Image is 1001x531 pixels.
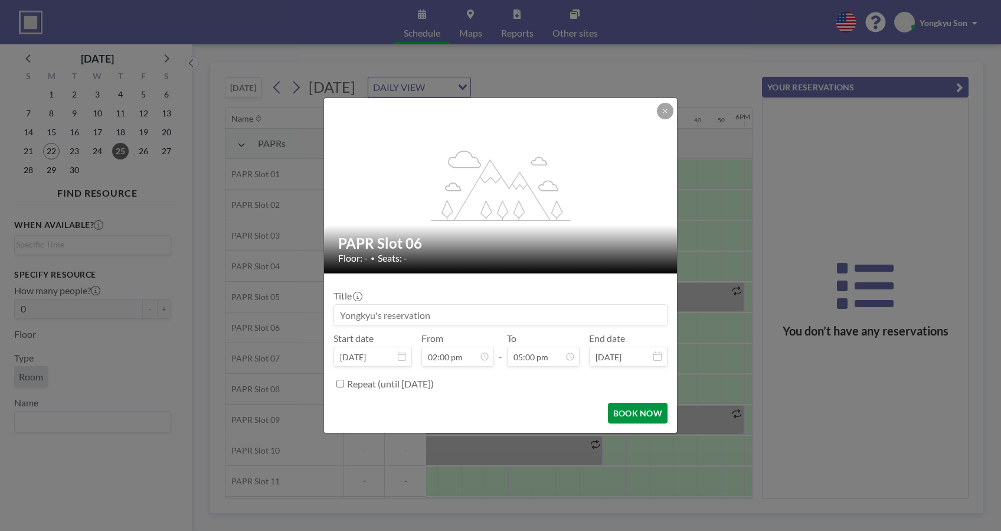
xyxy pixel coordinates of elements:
span: • [371,254,375,263]
input: Yongkyu's reservation [334,305,667,325]
span: Seats: - [378,252,407,264]
label: To [507,333,516,344]
span: Floor: - [338,252,368,264]
button: BOOK NOW [608,403,668,424]
label: End date [589,333,625,344]
label: From [421,333,443,344]
label: Title [333,290,361,302]
label: Start date [333,333,374,344]
span: - [499,337,502,363]
label: Repeat (until [DATE]) [347,378,434,390]
h2: PAPR Slot 06 [338,234,664,252]
g: flex-grow: 1.2; [431,149,571,220]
